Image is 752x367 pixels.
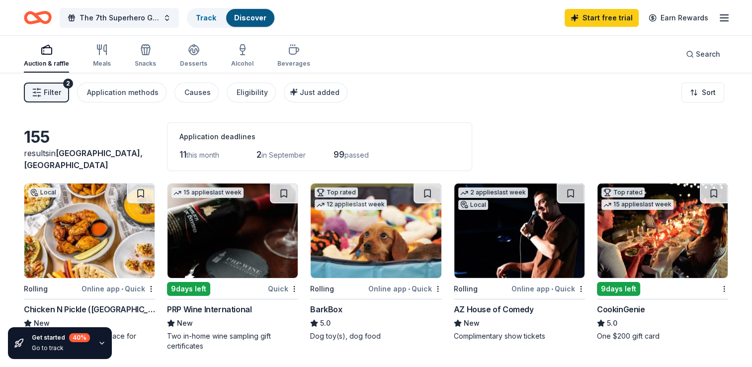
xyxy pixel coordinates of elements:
button: Just added [284,83,347,102]
div: Auction & raffle [24,60,69,68]
div: PRP Wine International [167,303,251,315]
div: Top rated [601,187,645,197]
span: New [464,317,480,329]
div: 155 [24,127,155,147]
div: Rolling [310,283,334,295]
div: Go to track [32,344,90,352]
img: Image for CookinGenie [597,183,728,278]
button: Causes [174,83,219,102]
span: • [408,285,410,293]
div: Alcohol [231,60,253,68]
div: Get started [32,333,90,342]
div: Beverages [277,60,310,68]
div: 15 applies last week [601,199,673,210]
span: 99 [334,149,344,160]
div: Top rated [315,187,358,197]
span: Just added [300,88,339,96]
a: Image for Chicken N Pickle (Glendale)LocalRollingOnline app•QuickChicken N Pickle ([GEOGRAPHIC_DA... [24,183,155,351]
span: New [177,317,193,329]
div: 2 [63,79,73,89]
div: results [24,147,155,171]
button: Search [678,44,728,64]
div: Online app Quick [511,282,585,295]
button: Application methods [77,83,167,102]
a: Track [196,13,216,22]
button: Filter2 [24,83,69,102]
button: Eligibility [227,83,276,102]
div: Meals [93,60,111,68]
button: TrackDiscover [187,8,275,28]
button: Snacks [135,40,156,73]
button: Sort [681,83,724,102]
div: Rolling [24,283,48,295]
div: Quick [268,282,298,295]
div: 40 % [69,333,90,342]
span: New [34,317,50,329]
a: Image for PRP Wine International15 applieslast week9days leftQuickPRP Wine InternationalNewTwo in... [167,183,298,351]
span: 11 [179,149,186,160]
div: Application methods [87,87,159,98]
div: One $200 gift card [597,331,728,341]
img: Image for BarkBox [311,183,441,278]
span: [GEOGRAPHIC_DATA], [GEOGRAPHIC_DATA] [24,148,143,170]
a: Start free trial [565,9,639,27]
div: 9 days left [597,282,640,296]
div: Complimentary show tickets [454,331,585,341]
span: this month [186,151,219,159]
a: Earn Rewards [643,9,714,27]
div: CookinGenie [597,303,645,315]
span: 5.0 [607,317,617,329]
button: Auction & raffle [24,40,69,73]
span: Search [696,48,720,60]
div: AZ House of Comedy [454,303,534,315]
img: Image for PRP Wine International [167,183,298,278]
div: Rolling [454,283,478,295]
a: Discover [234,13,266,22]
a: Image for BarkBoxTop rated12 applieslast weekRollingOnline app•QuickBarkBox5.0Dog toy(s), dog food [310,183,441,341]
button: Beverages [277,40,310,73]
button: The 7th Superhero Golf Scramble [60,8,179,28]
button: Alcohol [231,40,253,73]
div: Online app Quick [368,282,442,295]
div: Two in-home wine sampling gift certificates [167,331,298,351]
div: 2 applies last week [458,187,528,198]
div: Desserts [180,60,207,68]
span: 2 [256,149,261,160]
span: 5.0 [320,317,331,329]
div: Snacks [135,60,156,68]
span: passed [344,151,369,159]
div: Online app Quick [82,282,155,295]
span: Filter [44,87,61,98]
div: 9 days left [167,282,210,296]
div: BarkBox [310,303,342,315]
span: • [121,285,123,293]
div: Local [28,187,58,197]
a: Home [24,6,52,29]
div: 12 applies last week [315,199,387,210]
div: Local [458,200,488,210]
div: 15 applies last week [171,187,244,198]
span: Sort [702,87,716,98]
span: in September [261,151,306,159]
div: Application deadlines [179,131,460,143]
div: Causes [184,87,211,98]
span: in [24,148,143,170]
img: Image for AZ House of Comedy [454,183,585,278]
span: • [551,285,553,293]
div: Dog toy(s), dog food [310,331,441,341]
button: Desserts [180,40,207,73]
div: Eligibility [237,87,268,98]
span: The 7th Superhero Golf Scramble [80,12,159,24]
div: Chicken N Pickle ([GEOGRAPHIC_DATA]) [24,303,155,315]
img: Image for Chicken N Pickle (Glendale) [24,183,155,278]
a: Image for AZ House of Comedy2 applieslast weekLocalRollingOnline app•QuickAZ House of ComedyNewCo... [454,183,585,341]
button: Meals [93,40,111,73]
a: Image for CookinGenieTop rated15 applieslast week9days leftCookinGenie5.0One $200 gift card [597,183,728,341]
